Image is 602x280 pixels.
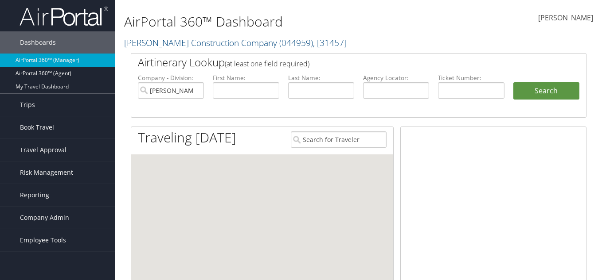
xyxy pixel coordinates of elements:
[20,6,108,27] img: airportal-logo.png
[20,31,56,54] span: Dashboards
[20,94,35,116] span: Trips
[363,73,429,82] label: Agency Locator:
[20,116,54,138] span: Book Travel
[438,73,504,82] label: Ticket Number:
[291,131,387,148] input: Search for Traveler
[138,128,236,147] h1: Traveling [DATE]
[538,4,593,32] a: [PERSON_NAME]
[20,184,49,206] span: Reporting
[20,207,69,229] span: Company Admin
[138,73,204,82] label: Company - Division:
[538,13,593,23] span: [PERSON_NAME]
[20,161,73,184] span: Risk Management
[213,73,279,82] label: First Name:
[20,139,66,161] span: Travel Approval
[513,82,579,100] button: Search
[20,229,66,251] span: Employee Tools
[124,37,347,49] a: [PERSON_NAME] Construction Company
[313,37,347,49] span: , [ 31457 ]
[279,37,313,49] span: ( 044959 )
[124,12,437,31] h1: AirPortal 360™ Dashboard
[138,55,542,70] h2: Airtinerary Lookup
[288,73,354,82] label: Last Name:
[225,59,309,69] span: (at least one field required)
